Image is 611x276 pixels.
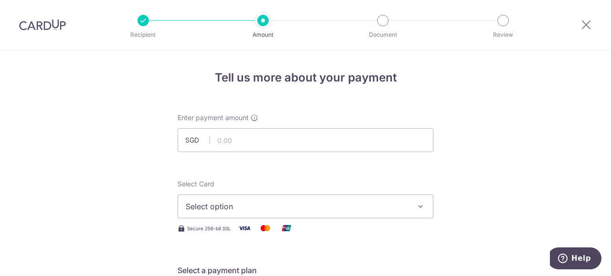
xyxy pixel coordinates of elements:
span: Select option [186,201,408,212]
span: translation missing: en.payables.payment_networks.credit_card.summary.labels.select_card [178,180,214,188]
img: Union Pay [277,222,296,234]
img: Visa [235,222,254,234]
p: Document [348,30,418,40]
span: Enter payment amount [178,113,249,123]
p: Review [468,30,538,40]
h5: Select a payment plan [178,265,433,276]
span: SGD [185,135,210,145]
img: CardUp [19,19,66,31]
h4: Tell us more about your payment [178,69,433,86]
iframe: Opens a widget where you can find more information [550,247,601,271]
p: Recipient [108,30,179,40]
p: Amount [228,30,298,40]
img: Mastercard [256,222,275,234]
input: 0.00 [178,128,433,152]
span: Secure 256-bit SSL [187,225,231,232]
button: Select option [178,194,433,218]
